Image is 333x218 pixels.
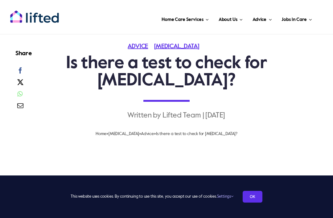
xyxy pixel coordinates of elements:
[282,15,306,25] span: Jobs in Care
[217,9,245,28] a: About Us
[96,132,106,136] a: Home
[154,43,205,50] a: [MEDICAL_DATA]
[162,15,203,25] span: Home Care Services
[217,195,233,199] a: Settings
[128,43,205,50] span: Categories: ,
[251,9,273,28] a: Advice
[219,15,237,25] span: About Us
[128,43,154,50] a: Advice
[109,132,139,136] a: [MEDICAL_DATA]
[43,55,291,89] h1: Is there a test to check for [MEDICAL_DATA]?
[160,9,211,28] a: Home Care Services
[71,192,233,202] span: This website uses cookies. By continuing to use this site, you accept our use of cookies.
[63,9,314,28] nav: Main Menu
[10,10,59,16] a: lifted-logo
[96,132,237,136] span: » » »
[243,191,262,203] a: OK
[156,132,237,136] span: Is there a test to check for [MEDICAL_DATA]?
[280,9,314,28] a: Jobs in Care
[141,132,154,136] a: Advice
[253,15,266,25] span: Advice
[43,129,291,139] nav: Breadcrumb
